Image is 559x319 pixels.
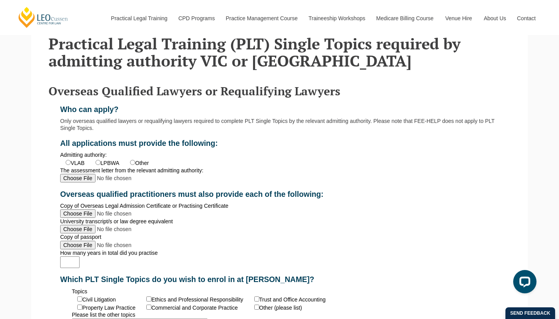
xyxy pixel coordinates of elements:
[60,250,158,256] label: How many years in total did you practise
[72,288,87,294] label: Topics required
[151,305,238,311] label: Commercial and Corporate Practice
[507,267,540,300] iframe: LiveChat chat widget
[60,241,163,249] input: Copy of passport
[439,2,478,35] a: Venue Hire
[60,275,499,284] h2: Which PLT Single Topics do you wish to enrol in at [PERSON_NAME]?
[49,35,510,69] h2: Practical Legal Training (PLT) Single Topics required by admitting authority VIC or [GEOGRAPHIC_D...
[105,2,173,35] a: Practical Legal Training
[60,139,499,148] h2: All applications must provide the following:
[60,209,163,218] input: Copy of Overseas Legal Admission Certificate or Practising Certificate
[220,2,303,35] a: Practice Management Course
[172,2,220,35] a: CPD Programs
[60,117,499,131] p: Only overseas qualified lawyers or requalifying lawyers required to complete PLT Single Topics by...
[60,203,228,209] label: Copy of Overseas Legal Admission Certificate or Practising Certificate
[60,152,107,158] label: Admitting authority:
[259,305,302,311] label: Other (please list)
[478,2,511,35] a: About Us
[370,2,439,35] a: Medicare Billing Course
[303,2,370,35] a: Traineeship Workshops
[17,6,69,28] a: [PERSON_NAME] Centre for Law
[60,256,80,268] input: How many years in total did you practise
[71,160,85,166] label: VLAB
[60,105,499,114] h2: Who can apply?
[60,190,499,199] h2: Overseas qualified practitioners must also provide each of the following:
[101,160,120,166] label: LPBWA
[60,167,203,174] label: The assessment letter from the relevant admitting authority:
[151,296,243,303] label: Ethics and Professional Responsibility
[49,85,510,98] h3: Overseas Qualified Lawyers or Requalifying Lawyers
[60,234,101,240] label: Copy of passport
[82,296,116,303] label: Civil Litigation
[511,2,542,35] a: Contact
[60,218,173,224] label: University transcript/s or law degree equivalent
[135,160,149,166] label: Other
[82,305,135,311] label: Property Law Practice
[60,225,163,233] input: University transcript/s or law degree equivalent
[259,296,326,303] label: Trust and Office Accounting
[72,288,487,312] div: Topics required
[72,312,135,318] label: Please list the other topics
[60,174,163,182] input: The assessment letter from the relevant admitting authority:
